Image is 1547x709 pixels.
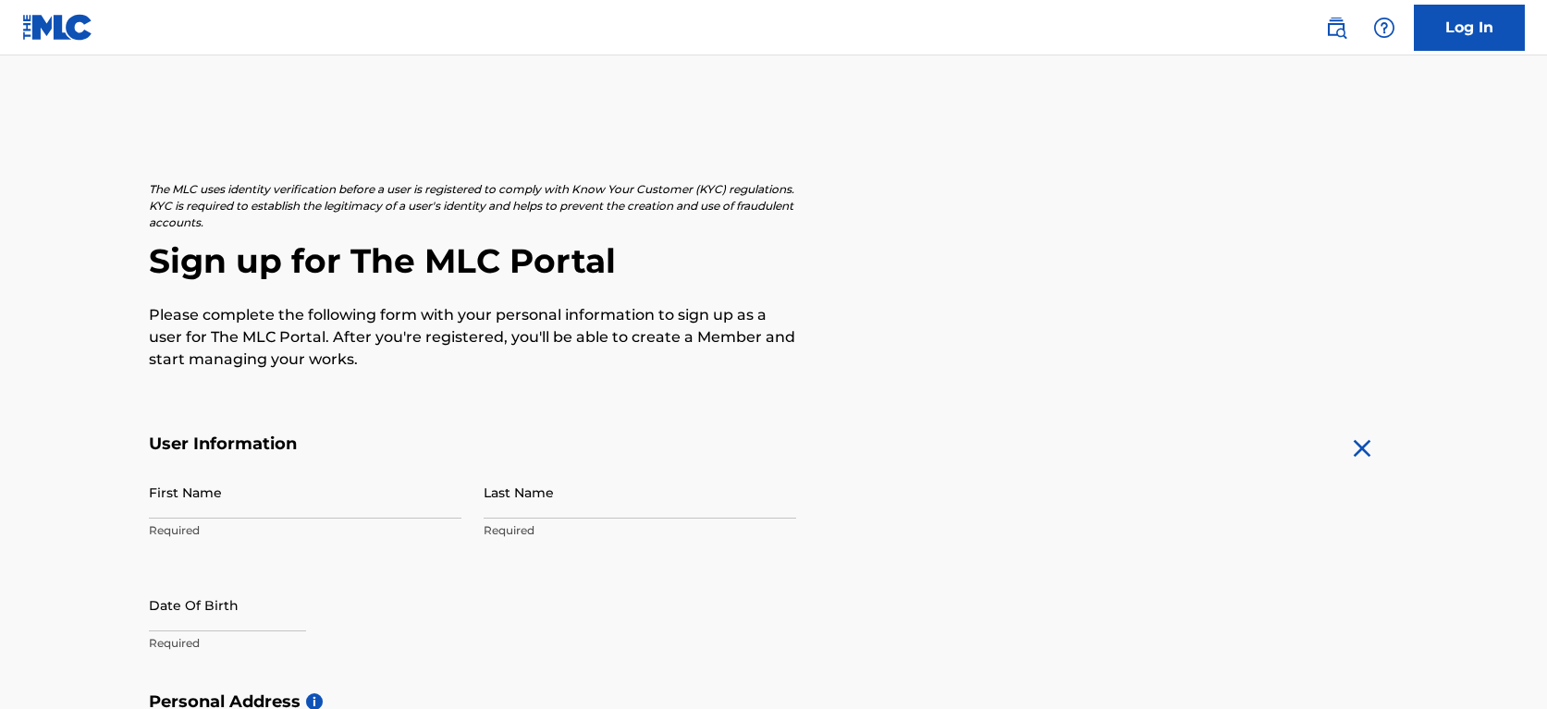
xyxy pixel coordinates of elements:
p: Required [149,522,461,539]
a: Log In [1414,5,1525,51]
div: Help [1366,9,1403,46]
p: Please complete the following form with your personal information to sign up as a user for The ML... [149,304,796,371]
h2: Sign up for The MLC Portal [149,240,1399,282]
h5: User Information [149,434,796,455]
img: close [1347,434,1377,463]
img: help [1373,17,1395,39]
img: search [1325,17,1347,39]
p: Required [149,635,461,652]
img: MLC Logo [22,14,93,41]
a: Public Search [1318,9,1355,46]
p: Required [484,522,796,539]
p: The MLC uses identity verification before a user is registered to comply with Know Your Customer ... [149,181,796,231]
